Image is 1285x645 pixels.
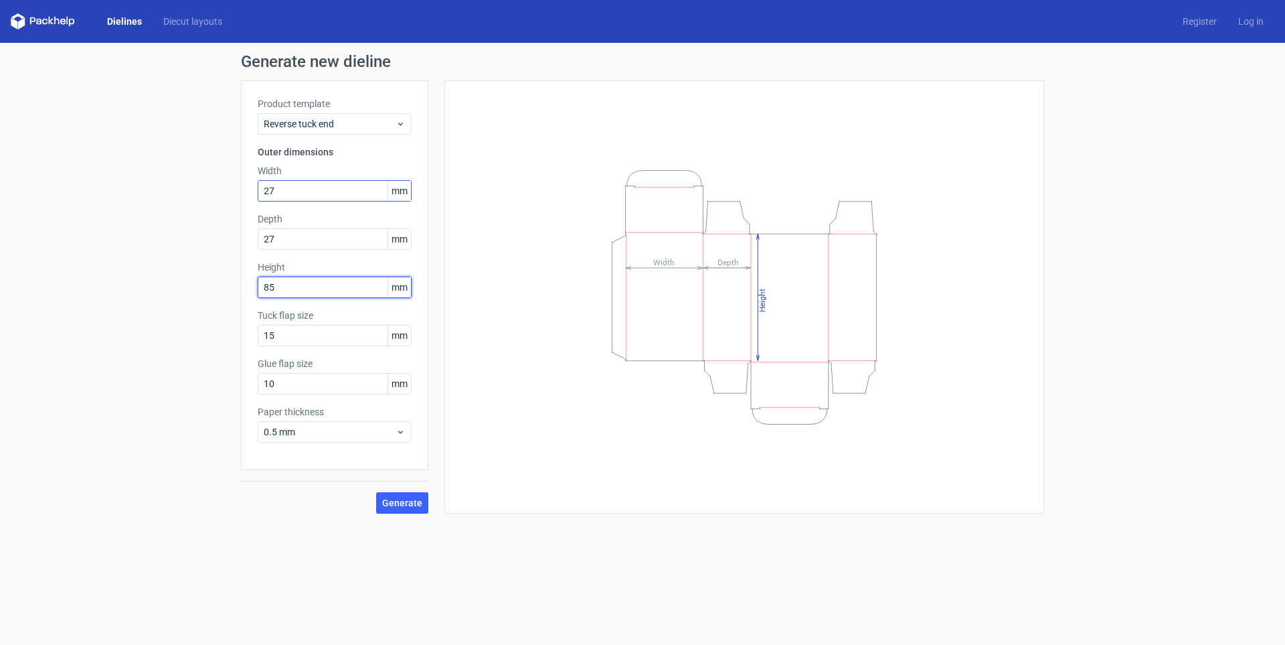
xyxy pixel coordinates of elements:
span: mm [388,326,411,346]
span: Generate [382,498,422,508]
a: Register [1172,15,1227,28]
h3: Outer dimensions [258,145,412,159]
a: Log in [1227,15,1274,28]
button: Generate [376,492,428,514]
span: Reverse tuck end [264,117,396,131]
a: Diecut layouts [153,15,233,28]
label: Height [258,261,412,274]
span: mm [388,374,411,394]
h1: Generate new dieline [241,54,1044,70]
label: Depth [258,212,412,226]
tspan: Width [653,257,675,267]
a: Dielines [96,15,153,28]
label: Paper thickness [258,405,412,419]
label: Product template [258,97,412,111]
span: mm [388,277,411,297]
span: 0.5 mm [264,425,396,439]
span: mm [388,181,411,201]
label: Glue flap size [258,357,412,370]
label: Width [258,164,412,177]
span: mm [388,229,411,249]
tspan: Height [758,288,767,311]
label: Tuck flap size [258,309,412,322]
tspan: Depth [717,257,739,267]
